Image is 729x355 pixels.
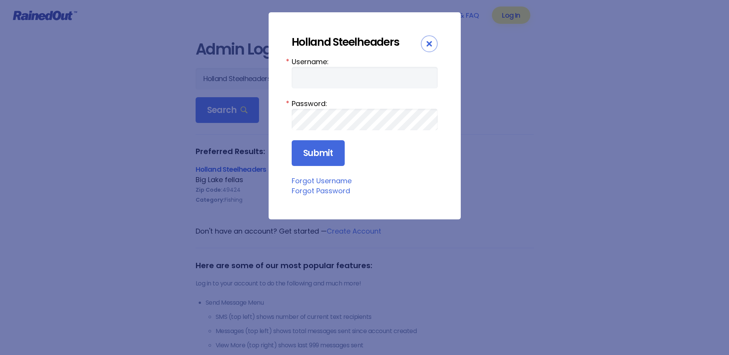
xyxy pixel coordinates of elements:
[421,35,438,52] div: Close
[292,176,352,186] a: Forgot Username
[292,35,421,49] div: Holland Steelheaders
[292,140,345,166] input: Submit
[292,56,438,67] label: Username:
[292,186,350,196] a: Forgot Password
[292,98,438,109] label: Password:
